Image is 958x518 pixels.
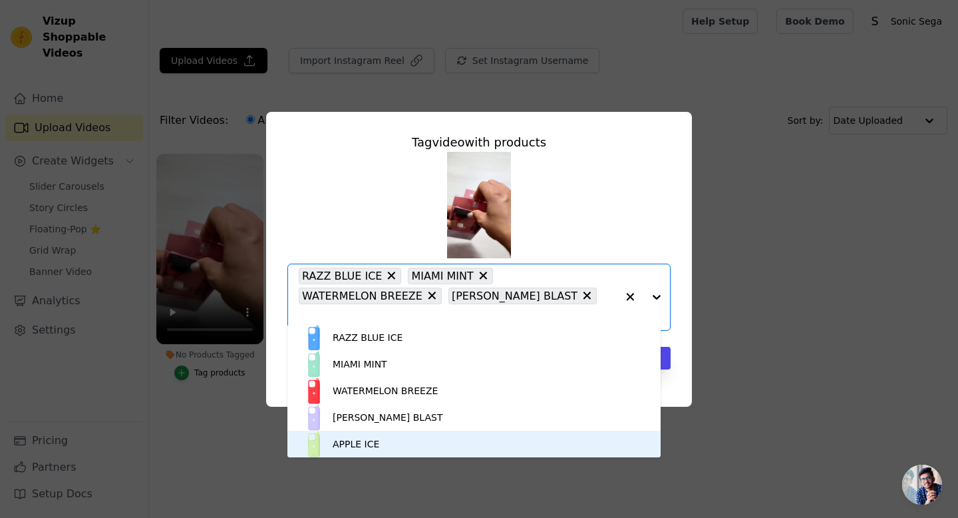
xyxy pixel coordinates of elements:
[333,358,387,371] div: MIAMI MINT
[333,437,379,451] div: APPLE ICE
[333,384,438,397] div: WATERMELON BREEZE
[301,404,327,431] img: product thumbnail
[411,268,473,284] span: MIAMI MINT
[301,378,327,404] img: product thumbnail
[333,331,402,344] div: RAZZ BLUE ICE
[447,152,511,258] img: tn-3f9b5be5bf804d04a05eaef3910e1a7b.png
[302,288,422,304] span: WATERMELON BREEZE
[301,324,327,351] img: product thumbnail
[302,268,382,284] span: RAZZ BLUE ICE
[333,411,442,424] div: [PERSON_NAME] BLAST
[287,133,671,152] div: Tag video with products
[452,288,577,304] span: [PERSON_NAME] BLAST
[301,431,327,457] img: product thumbnail
[902,465,942,505] a: Ouvrir le chat
[301,351,327,378] img: product thumbnail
